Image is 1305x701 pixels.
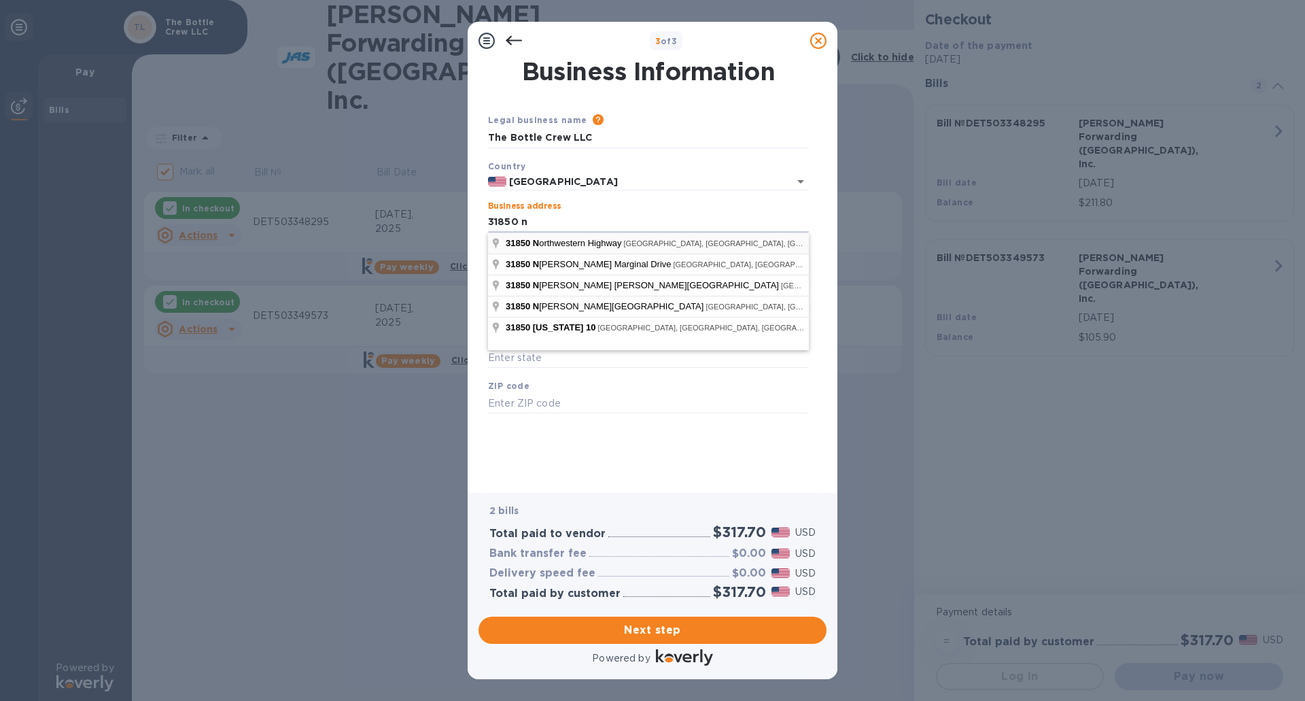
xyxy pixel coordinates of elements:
b: ZIP code [488,381,529,391]
span: [PERSON_NAME] Marginal Drive [506,259,674,269]
b: Legal business name [488,115,587,125]
img: USD [771,528,790,537]
span: 31850 [506,238,530,248]
input: Enter address [488,212,809,233]
span: [GEOGRAPHIC_DATA], [GEOGRAPHIC_DATA], [GEOGRAPHIC_DATA] [624,239,866,247]
label: Business address [488,203,561,211]
h3: $0.00 [732,547,766,560]
span: [PERSON_NAME] [PERSON_NAME][GEOGRAPHIC_DATA] [506,280,781,290]
span: 3 [655,36,661,46]
input: Enter ZIP code [488,393,809,413]
span: 31850 [506,259,530,269]
img: USD [771,568,790,578]
span: [GEOGRAPHIC_DATA], [GEOGRAPHIC_DATA], [GEOGRAPHIC_DATA] [781,281,1023,290]
p: USD [795,547,816,561]
h3: Bank transfer fee [489,547,587,560]
img: US [488,177,506,186]
h3: Delivery speed fee [489,567,595,580]
h3: Total paid to vendor [489,528,606,541]
span: N [533,259,539,269]
b: 2 bills [489,505,519,516]
h2: $317.70 [713,583,766,600]
button: Open [791,172,810,191]
h2: $317.70 [713,524,766,541]
p: USD [795,526,816,540]
span: 31850 N [506,301,539,311]
p: USD [795,585,816,599]
span: N [533,238,539,248]
input: Select country [506,173,771,190]
span: [GEOGRAPHIC_DATA], [GEOGRAPHIC_DATA], [GEOGRAPHIC_DATA] [597,324,839,332]
span: orthwestern Highway [506,238,624,248]
p: USD [795,566,816,581]
input: Enter state [488,348,809,369]
span: [GEOGRAPHIC_DATA], [GEOGRAPHIC_DATA], [GEOGRAPHIC_DATA] [706,303,947,311]
h3: Total paid by customer [489,587,621,600]
img: USD [771,549,790,558]
span: Next step [489,622,816,638]
span: [PERSON_NAME][GEOGRAPHIC_DATA] [506,301,706,311]
span: 31850 N [506,280,539,290]
b: Country [488,161,526,171]
h3: $0.00 [732,567,766,580]
img: Logo [656,649,713,666]
span: [GEOGRAPHIC_DATA], [GEOGRAPHIC_DATA], [GEOGRAPHIC_DATA] [674,260,916,269]
p: Powered by [592,651,650,666]
h1: Business Information [485,57,812,86]
button: Next step [478,617,826,644]
img: USD [771,587,790,596]
input: Enter legal business name [488,128,809,148]
span: 31850 [US_STATE] 10 [506,322,595,332]
b: of 3 [655,36,678,46]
